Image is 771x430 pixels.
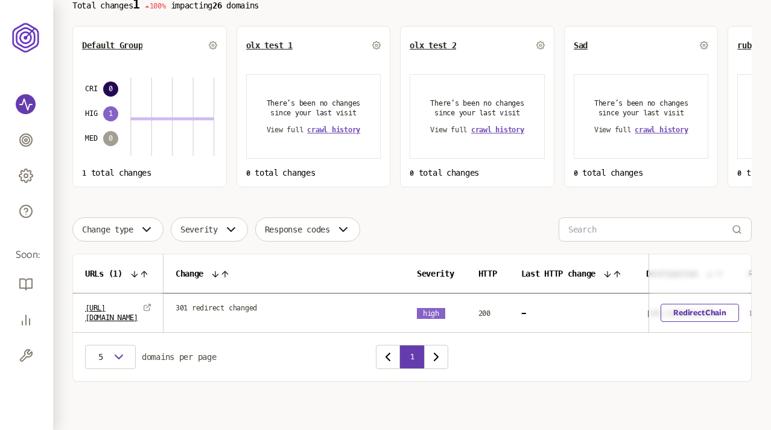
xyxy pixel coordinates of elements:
[82,169,86,178] span: 1
[568,218,732,241] input: Search
[410,168,545,178] p: total changes
[246,40,293,50] button: olx test 1
[103,82,118,97] span: 0
[82,225,133,234] span: Change type
[574,168,709,178] p: total changes
[425,98,530,118] p: There’s been no changes since your last visit
[417,308,445,319] span: high
[82,40,142,50] button: Default Group
[635,126,688,134] span: crawl history
[85,109,97,118] span: HIG
[145,2,166,10] span: 100%
[85,303,138,322] a: [URL][DOMAIN_NAME]
[307,126,360,134] span: crawl history
[265,225,330,234] span: Response codes
[661,304,739,322] a: Redirect Chain
[85,345,136,369] button: 5
[171,217,248,242] button: Severity
[574,40,588,50] button: Sad
[267,125,361,135] div: View full
[521,308,526,318] span: -
[85,84,97,94] span: CRI
[82,168,217,178] p: total changes
[246,168,381,178] p: total changes
[646,269,697,278] span: Destination
[103,131,118,146] span: 0
[246,169,250,178] span: 0
[430,125,524,135] div: View full
[471,125,524,135] button: crawl history
[176,303,257,313] span: 301 redirect changed
[255,217,360,242] button: Response codes
[176,269,203,278] span: Change
[594,125,688,135] div: View full
[103,106,118,121] span: 1
[646,309,720,318] span: [URL][DOMAIN_NAME]
[307,125,360,135] button: crawl history
[85,133,97,143] span: MED
[574,169,578,178] span: 0
[16,248,37,262] span: Soon:
[85,269,122,278] span: URLs ( 1 )
[261,98,366,118] p: There’s been no changes since your last visit
[417,269,454,278] span: Severity
[737,169,741,178] span: 0
[471,126,524,134] span: crawl history
[478,269,497,278] span: HTTP
[400,345,424,369] button: 1
[410,169,414,178] span: 0
[180,225,218,234] span: Severity
[212,1,221,10] span: 26
[142,352,217,362] span: domains per page
[521,269,596,278] span: Last HTTP change
[589,98,694,118] p: There’s been no changes since your last visit
[635,125,688,135] button: crawl history
[478,309,490,318] span: 200
[95,352,107,362] span: 5
[410,40,456,50] button: olx test 2
[72,217,163,242] button: Change type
